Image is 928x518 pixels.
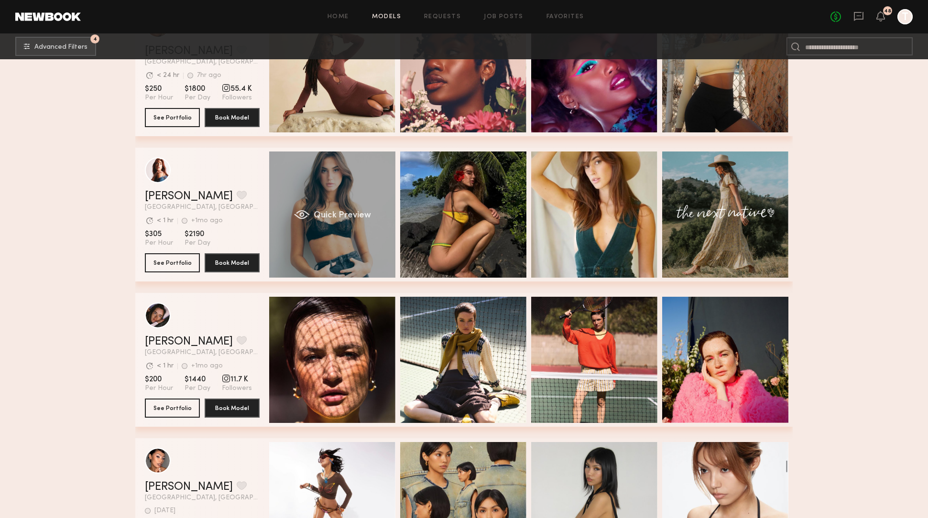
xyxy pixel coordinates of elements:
a: Models [372,14,401,20]
a: [PERSON_NAME] [145,481,233,493]
span: [GEOGRAPHIC_DATA], [GEOGRAPHIC_DATA] [145,349,260,356]
a: Favorites [546,14,584,20]
button: Book Model [205,108,260,127]
span: [GEOGRAPHIC_DATA], [GEOGRAPHIC_DATA] [145,495,260,501]
div: < 24 hr [157,72,179,79]
button: See Portfolio [145,253,200,272]
span: [GEOGRAPHIC_DATA], [GEOGRAPHIC_DATA] [145,59,260,65]
span: Per Day [185,94,210,102]
span: $2190 [185,229,210,239]
div: +1mo ago [191,363,223,369]
span: $1800 [185,84,210,94]
span: $1440 [185,375,210,384]
span: Advanced Filters [34,44,87,51]
span: Per Hour [145,239,173,248]
span: 55.4 K [222,84,252,94]
button: 4Advanced Filters [15,37,96,56]
div: 7hr ago [197,72,221,79]
div: +1mo ago [191,217,223,224]
span: Per Hour [145,94,173,102]
button: See Portfolio [145,399,200,418]
span: Per Hour [145,384,173,393]
button: Book Model [205,253,260,272]
span: 11.7 K [222,375,252,384]
a: T [897,9,913,24]
button: See Portfolio [145,108,200,127]
a: [PERSON_NAME] [145,336,233,347]
div: < 1 hr [157,363,174,369]
div: [DATE] [154,507,175,514]
span: Followers [222,94,252,102]
span: Quick Preview [314,211,371,220]
span: Per Day [185,239,210,248]
span: Followers [222,384,252,393]
span: $200 [145,375,173,384]
span: $250 [145,84,173,94]
a: Job Posts [484,14,524,20]
span: 4 [93,37,97,41]
span: Per Day [185,384,210,393]
a: [PERSON_NAME] [145,191,233,202]
div: < 1 hr [157,217,174,224]
span: [GEOGRAPHIC_DATA], [GEOGRAPHIC_DATA] [145,204,260,211]
a: Requests [424,14,461,20]
a: Home [328,14,349,20]
div: 48 [884,9,891,14]
button: Book Model [205,399,260,418]
span: $305 [145,229,173,239]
